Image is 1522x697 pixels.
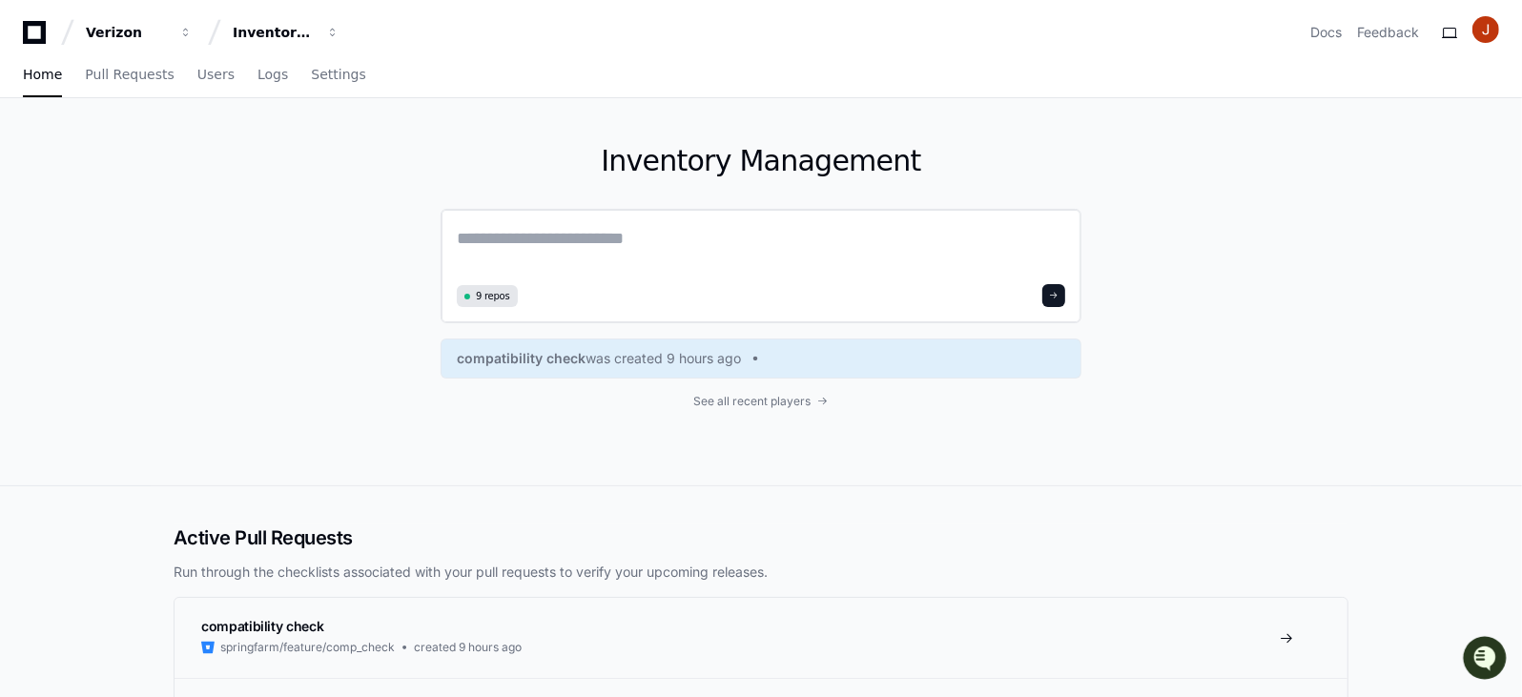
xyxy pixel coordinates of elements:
button: Feedback [1357,23,1419,42]
span: was created 9 hours ago [586,349,741,368]
span: compatibility check [201,618,323,634]
img: PlayerZero [19,19,57,57]
span: compatibility check [457,349,586,368]
iframe: Open customer support [1461,634,1512,686]
span: Pylon [190,200,231,215]
img: ACg8ocJ4YYGVzPJmCBJXjVBO6y9uQl7Pwsjj0qszvW3glTrzzpda8g=s96-c [1472,16,1499,43]
div: We're offline, but we'll be back soon! [65,161,277,176]
button: Verizon [78,15,200,50]
span: Settings [311,69,365,80]
div: Start new chat [65,142,313,161]
a: compatibility checkwas created 9 hours ago [457,349,1065,368]
a: Powered byPylon [134,199,231,215]
a: Logs [257,53,288,97]
span: See all recent players [694,394,812,409]
span: Logs [257,69,288,80]
p: Run through the checklists associated with your pull requests to verify your upcoming releases. [174,563,1348,582]
h2: Active Pull Requests [174,524,1348,551]
span: springfarm/feature/comp_check [220,640,395,655]
a: compatibility checkspringfarm/feature/comp_checkcreated 9 hours ago [175,598,1347,678]
h1: Inventory Management [441,144,1081,178]
a: Home [23,53,62,97]
button: Start new chat [324,148,347,171]
span: Pull Requests [85,69,174,80]
div: Verizon [86,23,168,42]
button: Inventory Management [225,15,347,50]
a: Users [197,53,235,97]
a: Docs [1310,23,1342,42]
a: See all recent players [441,394,1081,409]
span: Users [197,69,235,80]
div: Inventory Management [233,23,315,42]
img: 1756235613930-3d25f9e4-fa56-45dd-b3ad-e072dfbd1548 [19,142,53,176]
span: created 9 hours ago [414,640,522,655]
a: Settings [311,53,365,97]
a: Pull Requests [85,53,174,97]
div: Welcome [19,76,347,107]
span: Home [23,69,62,80]
span: 9 repos [476,289,510,303]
